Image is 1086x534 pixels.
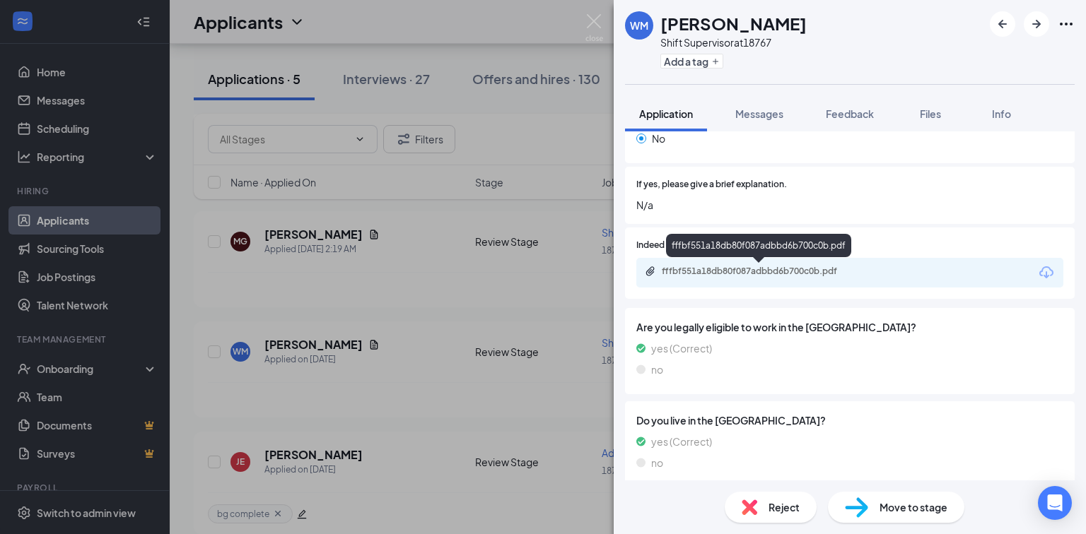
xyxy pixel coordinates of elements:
[769,499,800,515] span: Reject
[735,107,783,120] span: Messages
[651,362,663,377] span: no
[660,54,723,69] button: PlusAdd a tag
[636,413,1063,428] span: Do you live in the [GEOGRAPHIC_DATA]?
[1024,11,1049,37] button: ArrowRight
[636,319,1063,335] span: Are you legally eligible to work in the [GEOGRAPHIC_DATA]?
[652,131,665,146] span: No
[636,178,787,191] span: If yes, please give a brief explanation.
[662,266,860,277] div: fffbf551a18db80f087adbbd6b700c0b.pdf
[880,499,947,515] span: Move to stage
[1058,16,1075,32] svg: Ellipses
[651,434,712,449] span: yes (Correct)
[826,107,874,120] span: Feedback
[1038,486,1072,520] div: Open Intercom Messenger
[994,16,1011,32] svg: ArrowLeftNew
[660,35,807,49] div: Shift Supervisor at 18767
[651,455,663,470] span: no
[1028,16,1045,32] svg: ArrowRight
[636,197,1063,213] span: N/a
[666,234,851,257] div: fffbf551a18db80f087adbbd6b700c0b.pdf
[630,18,648,32] div: WM
[636,239,699,252] span: Indeed Resume
[645,266,656,277] svg: Paperclip
[639,107,693,120] span: Application
[660,11,807,35] h1: [PERSON_NAME]
[990,11,1015,37] button: ArrowLeftNew
[920,107,941,120] span: Files
[711,57,720,66] svg: Plus
[645,266,874,279] a: Paperclipfffbf551a18db80f087adbbd6b700c0b.pdf
[1038,264,1055,281] svg: Download
[992,107,1011,120] span: Info
[651,340,712,356] span: yes (Correct)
